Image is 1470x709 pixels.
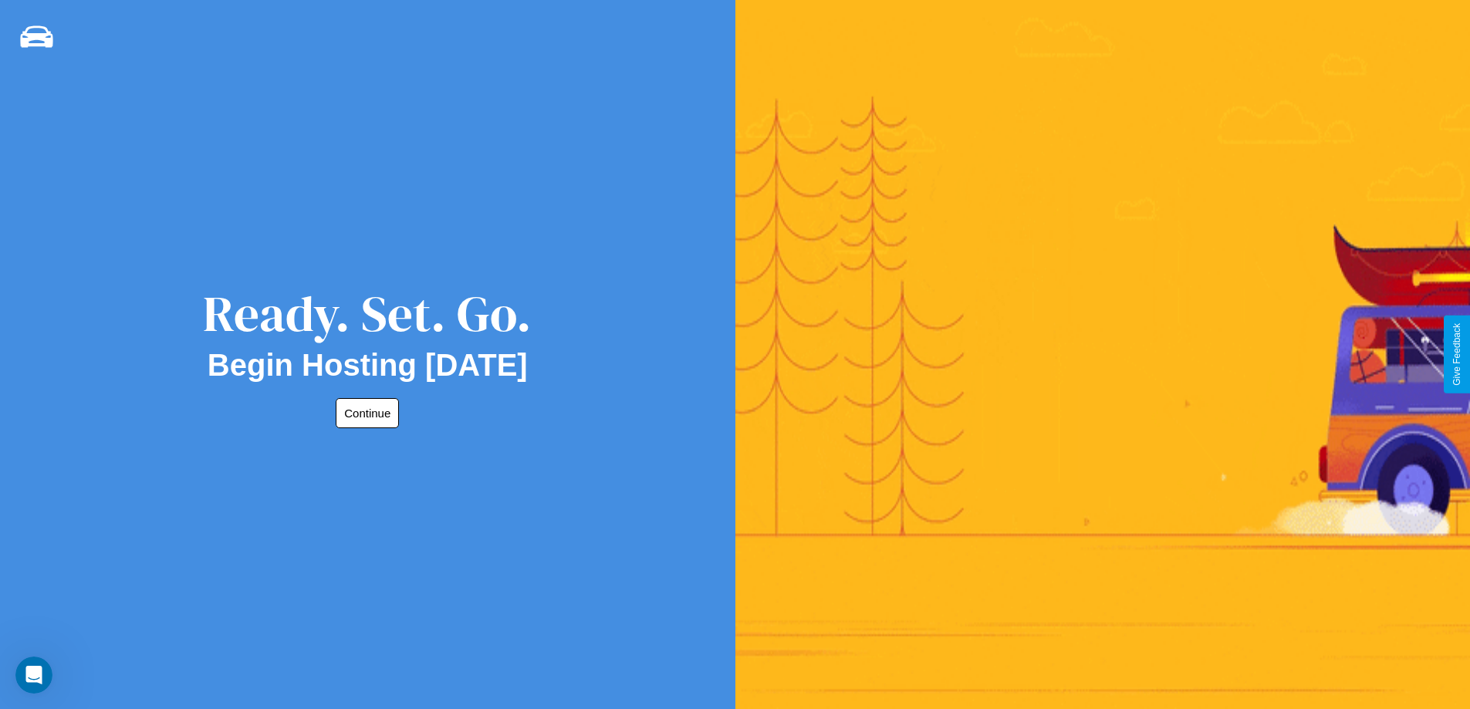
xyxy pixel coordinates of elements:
div: Ready. Set. Go. [203,279,532,348]
iframe: Intercom live chat [15,657,52,694]
div: Give Feedback [1451,323,1462,386]
button: Continue [336,398,399,428]
h2: Begin Hosting [DATE] [208,348,528,383]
